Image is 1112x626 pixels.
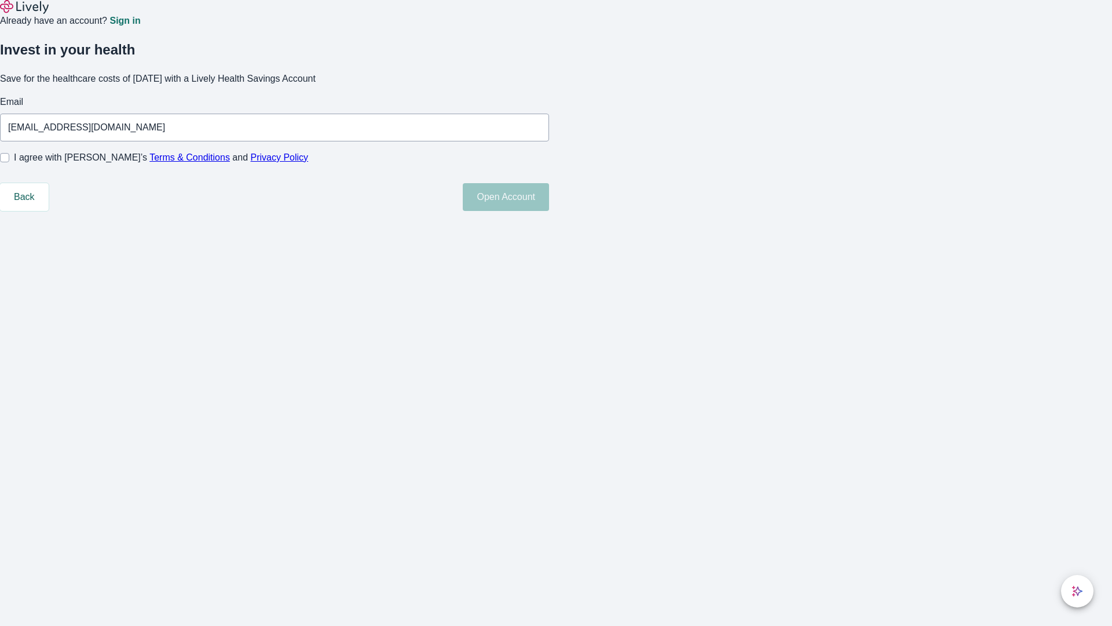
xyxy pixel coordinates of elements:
svg: Lively AI Assistant [1071,585,1083,597]
a: Terms & Conditions [149,152,230,162]
a: Privacy Policy [251,152,309,162]
a: Sign in [109,16,140,26]
button: chat [1061,575,1093,607]
span: I agree with [PERSON_NAME]’s and [14,151,308,165]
